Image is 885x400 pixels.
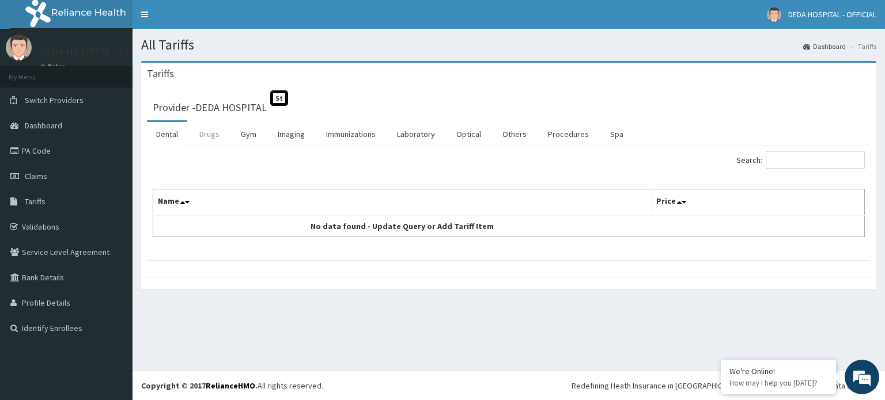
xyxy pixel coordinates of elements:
a: Online [40,63,68,71]
a: Others [493,122,536,146]
a: Spa [601,122,633,146]
a: Procedures [539,122,598,146]
img: User Image [767,7,781,22]
h1: All Tariffs [141,37,876,52]
a: Drugs [190,122,229,146]
span: Dashboard [25,120,62,131]
h3: Tariffs [147,68,174,79]
label: Search: [736,151,865,169]
td: No data found - Update Query or Add Tariff Item [153,215,652,237]
a: Immunizations [317,122,385,146]
a: Dashboard [803,41,846,51]
span: Tariffs [25,196,46,207]
span: Switch Providers [25,95,84,105]
div: Redefining Heath Insurance in [GEOGRAPHIC_DATA] using Telemedicine and Data Science! [572,380,876,391]
li: Tariffs [847,41,876,51]
p: DEDA HOSPITAL - OFFICIAL [40,47,159,57]
th: Price [651,189,865,216]
footer: All rights reserved. [133,371,885,400]
a: Gym [232,122,266,146]
strong: Copyright © 2017 . [141,380,258,391]
div: We're Online! [729,366,827,376]
a: RelianceHMO [206,380,255,391]
img: User Image [6,35,32,60]
a: Optical [447,122,490,146]
p: How may I help you today? [729,378,827,388]
th: Name [153,189,652,216]
span: Claims [25,171,47,181]
a: Dental [147,122,187,146]
span: St [270,90,288,106]
a: Laboratory [388,122,444,146]
a: Imaging [268,122,314,146]
input: Search: [766,151,865,169]
span: DEDA HOSPITAL - OFFICIAL [788,9,876,20]
h3: Provider - DEDA HOSPITAL [153,102,267,113]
